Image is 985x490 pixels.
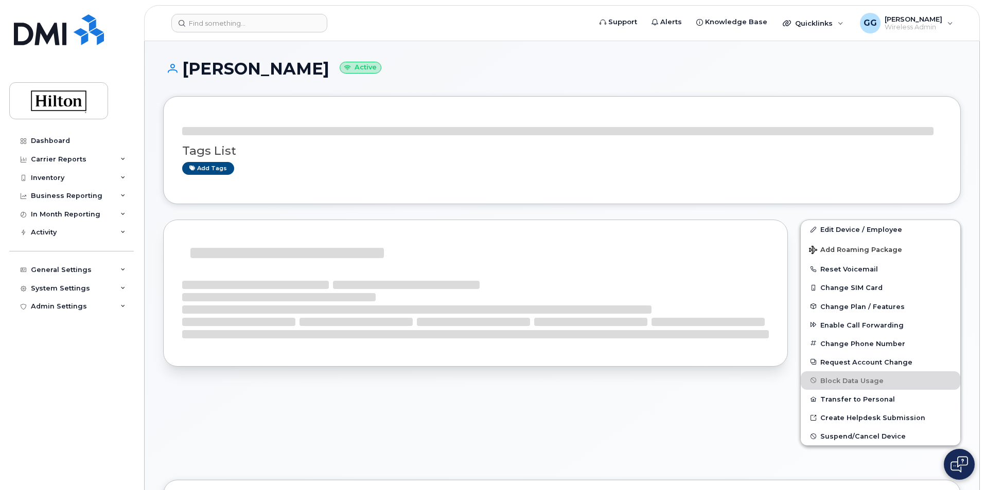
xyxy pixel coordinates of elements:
[801,297,960,316] button: Change Plan / Features
[801,408,960,427] a: Create Helpdesk Submission
[801,371,960,390] button: Block Data Usage
[801,278,960,297] button: Change SIM Card
[820,321,904,329] span: Enable Call Forwarding
[951,456,968,473] img: Open chat
[182,162,234,175] a: Add tags
[182,144,942,157] h3: Tags List
[801,427,960,445] button: Suspend/Cancel Device
[801,316,960,334] button: Enable Call Forwarding
[801,220,960,239] a: Edit Device / Employee
[801,334,960,353] button: Change Phone Number
[340,62,381,74] small: Active
[820,432,906,440] span: Suspend/Cancel Device
[163,60,961,78] h1: [PERSON_NAME]
[801,353,960,371] button: Request Account Change
[820,302,905,310] span: Change Plan / Features
[801,390,960,408] button: Transfer to Personal
[809,246,902,256] span: Add Roaming Package
[801,260,960,278] button: Reset Voicemail
[801,239,960,260] button: Add Roaming Package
